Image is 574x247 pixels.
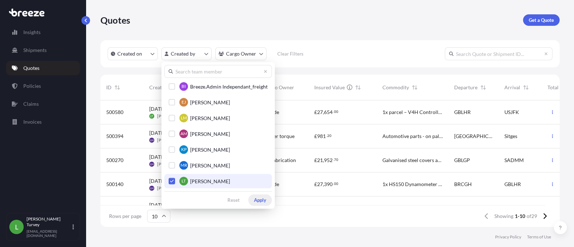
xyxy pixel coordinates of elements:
[190,99,230,106] span: [PERSON_NAME]
[182,99,186,106] span: EJ
[164,142,272,157] button: KP[PERSON_NAME]
[190,162,230,169] span: [PERSON_NAME]
[181,114,187,122] span: LM
[180,162,187,169] span: MR
[164,81,272,188] div: Select Option
[190,146,230,153] span: [PERSON_NAME]
[164,79,272,94] button: BIBreeze.Admin Independant_freight
[180,130,187,137] span: AM
[164,174,272,188] button: LT[PERSON_NAME]
[161,62,275,209] div: createdBy Filter options
[190,83,268,90] span: Breeze.Admin Independant_freight
[190,178,230,185] span: [PERSON_NAME]
[190,130,230,138] span: [PERSON_NAME]
[222,194,245,206] button: Reset
[164,158,272,172] button: MR[PERSON_NAME]
[164,65,272,78] input: Search team member
[227,196,240,204] p: Reset
[182,177,186,185] span: LT
[164,95,272,109] button: EJ[PERSON_NAME]
[164,111,272,125] button: LM[PERSON_NAME]
[181,146,187,153] span: KP
[164,127,272,141] button: AM[PERSON_NAME]
[182,83,186,90] span: BI
[190,115,230,122] span: [PERSON_NAME]
[254,196,266,204] p: Apply
[248,194,272,206] button: Apply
